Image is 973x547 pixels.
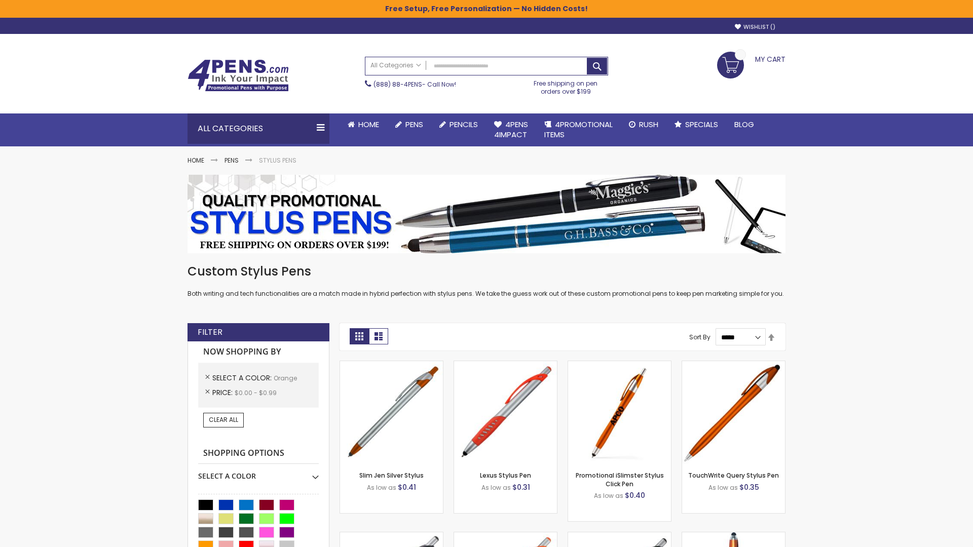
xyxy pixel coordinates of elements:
[367,483,396,492] span: As low as
[198,443,319,464] strong: Shopping Options
[340,361,443,464] img: Slim Jen Silver Stylus-Orange
[405,119,423,130] span: Pens
[365,57,426,74] a: All Categories
[387,113,431,136] a: Pens
[568,361,671,464] img: Promotional iSlimster Stylus Click Pen-Orange
[454,532,557,540] a: Boston Silver Stylus Pen-Orange
[212,387,235,398] span: Price
[682,361,785,369] a: TouchWrite Query Stylus Pen-Orange
[480,471,531,480] a: Lexus Stylus Pen
[188,156,204,165] a: Home
[450,119,478,130] span: Pencils
[373,80,456,89] span: - Call Now!
[685,119,718,130] span: Specials
[198,327,222,338] strong: Filter
[494,119,528,140] span: 4Pens 4impact
[544,119,613,140] span: 4PROMOTIONAL ITEMS
[625,490,645,500] span: $0.40
[486,113,536,146] a: 4Pens4impact
[358,119,379,130] span: Home
[523,75,609,96] div: Free shipping on pen orders over $199
[621,113,666,136] a: Rush
[735,23,775,31] a: Wishlist
[359,471,424,480] a: Slim Jen Silver Stylus
[594,491,623,500] span: As low as
[235,388,277,397] span: $0.00 - $0.99
[188,113,329,144] div: All Categories
[259,156,296,165] strong: Stylus Pens
[398,482,416,492] span: $0.41
[198,464,319,481] div: Select A Color
[688,471,779,480] a: TouchWrite Query Stylus Pen
[340,532,443,540] a: Boston Stylus Pen-Orange
[708,483,738,492] span: As low as
[536,113,621,146] a: 4PROMOTIONALITEMS
[188,263,785,298] div: Both writing and tech functionalities are a match made in hybrid perfection with stylus pens. We ...
[454,361,557,369] a: Lexus Stylus Pen-Orange
[274,374,297,382] span: Orange
[639,119,658,130] span: Rush
[212,373,274,383] span: Select A Color
[188,263,785,280] h1: Custom Stylus Pens
[203,413,244,427] a: Clear All
[454,361,557,464] img: Lexus Stylus Pen-Orange
[224,156,239,165] a: Pens
[512,482,530,492] span: $0.31
[340,113,387,136] a: Home
[350,328,369,344] strong: Grid
[726,113,762,136] a: Blog
[209,415,238,424] span: Clear All
[373,80,422,89] a: (888) 88-4PENS
[739,482,759,492] span: $0.35
[666,113,726,136] a: Specials
[198,341,319,363] strong: Now Shopping by
[576,471,664,488] a: Promotional iSlimster Stylus Click Pen
[188,59,289,92] img: 4Pens Custom Pens and Promotional Products
[689,333,710,341] label: Sort By
[734,119,754,130] span: Blog
[340,361,443,369] a: Slim Jen Silver Stylus-Orange
[568,361,671,369] a: Promotional iSlimster Stylus Click Pen-Orange
[370,61,421,69] span: All Categories
[431,113,486,136] a: Pencils
[568,532,671,540] a: Lexus Metallic Stylus Pen-Orange
[481,483,511,492] span: As low as
[188,175,785,253] img: Stylus Pens
[682,532,785,540] a: TouchWrite Command Stylus Pen-Orange
[682,361,785,464] img: TouchWrite Query Stylus Pen-Orange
